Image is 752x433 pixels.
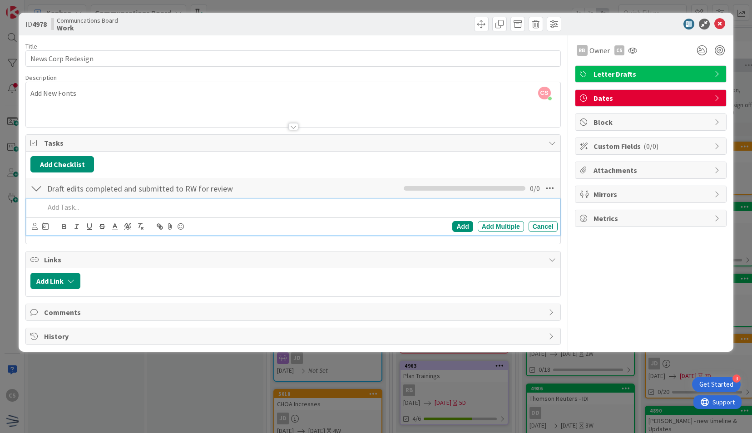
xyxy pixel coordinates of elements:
div: 3 [732,374,741,383]
span: Block [594,117,710,128]
input: type card name here... [25,50,560,67]
span: ID [25,19,47,30]
label: Title [25,42,37,50]
span: Description [25,74,57,82]
div: RB [577,45,588,56]
button: Add Link [30,273,80,289]
b: 4978 [32,20,47,29]
div: Add [452,221,473,232]
input: Add Checklist... [44,180,248,197]
span: Tasks [44,138,544,148]
span: ( 0/0 ) [643,142,658,151]
span: Links [44,254,544,265]
div: CS [614,45,624,55]
span: Dates [594,93,710,103]
span: Metrics [594,213,710,224]
div: Cancel [529,221,558,232]
span: Letter Drafts [594,69,710,79]
p: Add New Fonts [30,88,555,98]
span: CS [538,87,551,99]
span: Mirrors [594,189,710,200]
span: Attachments [594,165,710,176]
button: Add Checklist [30,156,94,172]
span: History [44,331,544,342]
span: Communcations Board [57,17,118,24]
span: 0 / 0 [530,183,540,194]
span: Custom Fields [594,141,710,152]
div: Get Started [699,380,733,389]
span: Owner [589,45,610,56]
b: Work [57,24,118,31]
div: Open Get Started checklist, remaining modules: 3 [692,377,741,392]
span: Comments [44,307,544,318]
span: Support [19,1,41,12]
div: Add Multiple [478,221,524,232]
